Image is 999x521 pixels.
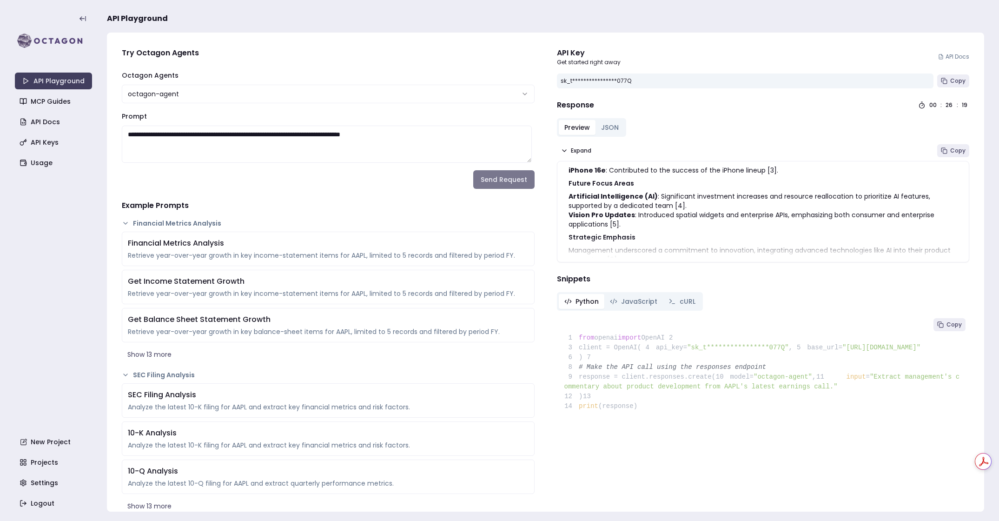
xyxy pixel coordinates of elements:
div: Analyze the latest 10-K filing for AAPL and extract key financial metrics and risk factors. [128,402,529,412]
span: response = client.responses.create( [564,373,716,381]
button: Preview [559,120,595,135]
a: New Project [16,434,93,450]
span: api_key= [656,344,687,351]
p: Management underscored a commitment to innovation, integrating advanced technologies like AI into... [569,246,958,264]
div: Analyze the latest 10-Q filing for AAPL and extract quarterly performance metrics. [128,479,529,488]
a: API Docs [16,114,93,130]
div: 26 [946,101,953,109]
span: "[URL][DOMAIN_NAME]" [842,344,920,351]
div: Retrieve year-over-year growth in key income-statement items for AAPL, limited to 5 records and f... [128,289,529,298]
a: Usage [16,154,93,171]
span: Python [576,297,599,306]
div: : [957,101,958,109]
span: 5 [793,343,807,353]
button: Show 13 more [122,346,535,363]
a: Projects [16,454,93,471]
span: model= [730,373,754,381]
img: logo-rect-yK7x_WSZ.svg [15,32,92,50]
label: Octagon Agents [122,71,179,80]
strong: iPhone 16e [569,166,606,175]
h4: Response [557,100,594,111]
span: 10 [715,372,730,382]
span: openai [595,334,618,341]
div: 00 [929,101,937,109]
div: API Key [557,47,621,59]
span: 14 [564,401,579,411]
strong: Vision Pro Updates [569,210,635,220]
span: 9 [564,372,579,382]
a: Settings [16,474,93,491]
span: 13 [582,392,597,401]
span: , [812,373,816,381]
span: OpenAI [641,334,664,341]
div: 10-K Analysis [128,427,529,439]
button: Show 13 more [122,498,535,514]
strong: Artificial Intelligence (AI) [569,192,658,201]
span: 3 [564,343,579,353]
a: API Keys [16,134,93,151]
div: 19 [962,101,969,109]
span: cURL [680,297,695,306]
span: JavaScript [621,297,657,306]
span: Copy [950,147,966,154]
div: Retrieve year-over-year growth in key income-statement items for AAPL, limited to 5 records and f... [128,251,529,260]
div: Get Income Statement Growth [128,276,529,287]
span: Copy [946,321,962,328]
span: client = OpenAI( [564,344,642,351]
span: , [789,344,793,351]
button: Financial Metrics Analysis [122,219,535,228]
span: 4 [641,343,656,353]
span: 8 [564,362,579,372]
span: import [618,334,641,341]
span: 12 [564,392,579,401]
div: Analyze the latest 10-K filing for AAPL and extract key financial metrics and risk factors. [128,441,529,450]
span: ) [564,393,583,400]
h3: Future Focus Areas [569,179,958,188]
span: # Make the API call using the responses endpoint [579,363,766,371]
li: : Contributed to the success of the iPhone lineup [3]. [569,166,958,175]
p: Get started right away [557,59,621,66]
span: ) [564,354,583,361]
label: Prompt [122,112,147,121]
li: : Introduced spatial widgets and enterprise APIs, emphasizing both consumer and enterprise applic... [569,210,958,229]
span: 11 [816,372,831,382]
li: : Significant investment increases and resource reallocation to prioritize AI features, supported... [569,192,958,210]
button: Send Request [473,170,535,189]
span: = [866,373,870,381]
span: from [579,334,595,341]
button: SEC Filing Analysis [122,370,535,380]
a: API Playground [15,73,92,89]
span: input [847,373,866,381]
span: "octagon-agent" [754,373,812,381]
h4: Try Octagon Agents [122,47,535,59]
span: base_url= [807,344,842,351]
h4: Snippets [557,274,970,285]
div: Financial Metrics Analysis [128,238,529,249]
span: 7 [582,353,597,362]
div: : [940,101,942,109]
span: 1 [564,333,579,343]
button: Copy [937,74,969,87]
span: (response) [598,402,637,410]
a: Logout [16,495,93,512]
div: 10-Q Analysis [128,466,529,477]
span: 2 [665,333,680,343]
span: 6 [564,353,579,362]
button: Copy [937,144,969,157]
h3: Strategic Emphasis [569,233,958,242]
div: SEC Filing Analysis [128,389,529,401]
span: API Playground [107,13,168,24]
div: Get Balance Sheet Statement Growth [128,314,529,325]
button: Copy [933,318,966,331]
h4: Example Prompts [122,200,535,211]
div: Retrieve year-over-year growth in key balance-sheet items for AAPL, limited to 5 records and filt... [128,327,529,336]
button: Expand [557,144,595,157]
a: API Docs [938,53,969,60]
button: JSON [595,120,624,135]
span: Expand [571,147,591,154]
span: print [579,402,598,410]
span: Copy [950,77,966,85]
a: MCP Guides [16,93,93,110]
